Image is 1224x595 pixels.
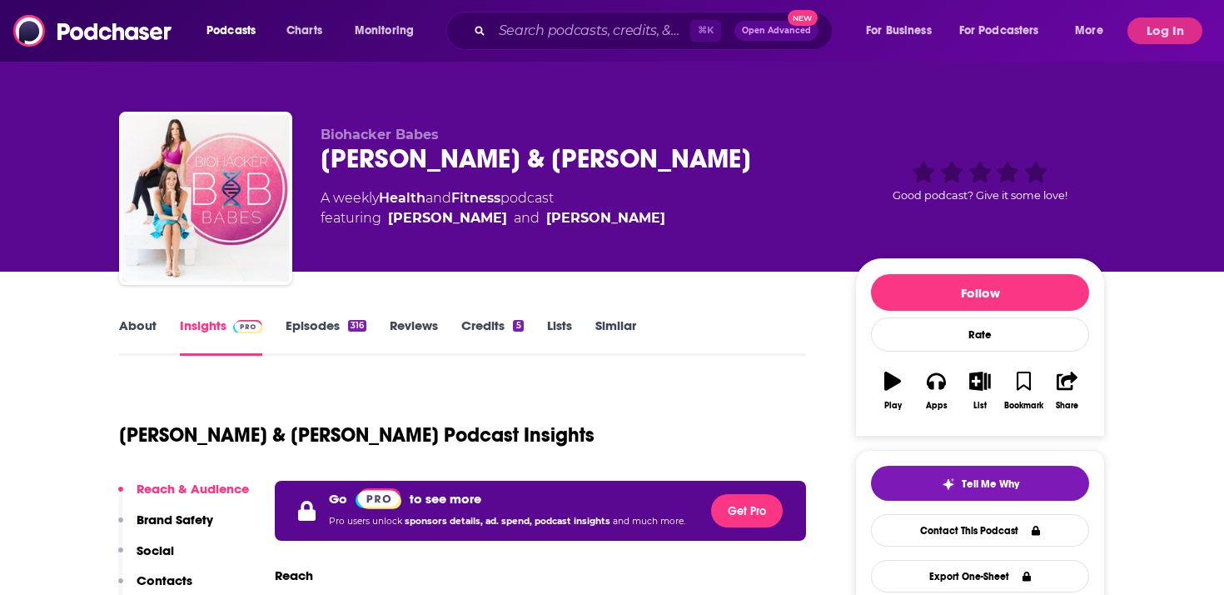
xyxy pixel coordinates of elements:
button: Bookmark [1002,361,1045,421]
img: Podchaser Pro [356,488,401,509]
button: Apps [914,361,958,421]
button: open menu [854,17,953,44]
a: InsightsPodchaser Pro [180,317,262,356]
a: Pro website [356,487,401,509]
button: Reach & Audience [118,481,249,512]
span: For Podcasters [959,19,1039,42]
div: Bookmark [1004,401,1043,411]
div: Apps [926,401,948,411]
span: Open Advanced [742,27,811,35]
a: Contact This Podcast [871,514,1089,547]
button: Share [1046,361,1089,421]
span: and [514,208,540,228]
div: 5 [513,320,523,332]
a: Episodes316 [286,317,366,356]
a: [PERSON_NAME] [546,208,665,228]
button: Log In [1127,17,1202,44]
a: About [119,317,157,356]
p: Brand Safety [137,512,213,527]
span: More [1075,19,1103,42]
span: Good podcast? Give it some love! [893,189,1067,202]
div: 316 [348,320,366,332]
p: Social [137,542,174,558]
div: Rate [871,317,1089,352]
span: For Business [866,19,932,42]
button: Brand Safety [118,512,213,542]
button: Follow [871,274,1089,311]
span: Tell Me Why [962,477,1019,491]
span: and [425,190,451,206]
div: Share [1056,401,1078,411]
img: tell me why sparkle [942,477,955,491]
h3: Reach [275,567,313,583]
button: List [958,361,1002,421]
div: List [973,401,987,411]
span: Biohacker Babes [321,127,439,142]
div: A weekly podcast [321,188,665,228]
p: Pro users unlock and much more. [329,509,685,534]
input: Search podcasts, credits, & more... [492,17,690,44]
button: open menu [343,17,435,44]
button: open menu [195,17,277,44]
a: Health [379,190,425,206]
div: Play [884,401,902,411]
button: Export One-Sheet [871,560,1089,592]
span: Podcasts [206,19,256,42]
button: tell me why sparkleTell Me Why [871,466,1089,501]
p: Contacts [137,572,192,588]
a: Credits5 [461,317,523,356]
button: Get Pro [711,494,783,527]
a: Charts [276,17,332,44]
span: Charts [286,19,322,42]
img: Podchaser Pro [233,320,262,333]
button: Open AdvancedNew [734,21,818,41]
a: [PERSON_NAME] [388,208,507,228]
p: to see more [410,491,481,507]
div: Good podcast? Give it some love! [855,127,1105,230]
a: Lists [547,317,572,356]
span: New [788,10,818,26]
button: open menu [948,17,1063,44]
h1: [PERSON_NAME] & [PERSON_NAME] Podcast Insights [119,422,595,447]
p: Reach & Audience [137,481,249,497]
a: Similar [595,317,636,356]
span: Monitoring [355,19,414,42]
a: Fitness [451,190,500,206]
span: featuring [321,208,665,228]
p: Go [329,491,347,507]
img: Renee Belz & Lauren Sambataro [122,115,289,282]
button: open menu [1063,17,1124,44]
span: sponsors details, ad. spend, podcast insights [405,516,613,527]
img: Podchaser - Follow, Share and Rate Podcasts [13,15,173,47]
button: Play [871,361,914,421]
a: Reviews [390,317,438,356]
div: Search podcasts, credits, & more... [462,12,848,50]
button: Social [118,542,174,573]
span: ⌘ K [690,20,721,42]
